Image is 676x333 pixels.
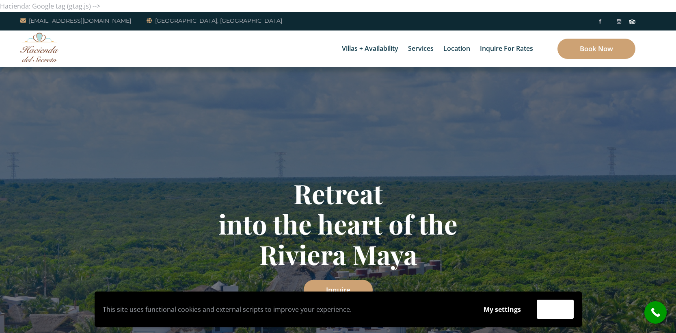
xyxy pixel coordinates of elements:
[629,20,635,24] img: Tripadvisor_logomark.svg
[439,30,474,67] a: Location
[101,178,576,270] h1: Retreat into the heart of the Riviera Maya
[338,30,402,67] a: Villas + Availability
[404,30,438,67] a: Services
[557,39,635,59] a: Book Now
[20,33,59,62] img: Awesome Logo
[147,16,282,26] a: [GEOGRAPHIC_DATA], [GEOGRAPHIC_DATA]
[476,300,529,319] button: My settings
[644,301,667,324] a: call
[103,303,468,316] p: This site uses functional cookies and external scripts to improve your experience.
[304,280,373,300] a: Inquire
[20,16,131,26] a: [EMAIL_ADDRESS][DOMAIN_NAME]
[646,303,665,322] i: call
[476,30,537,67] a: Inquire for Rates
[537,300,574,319] button: Accept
